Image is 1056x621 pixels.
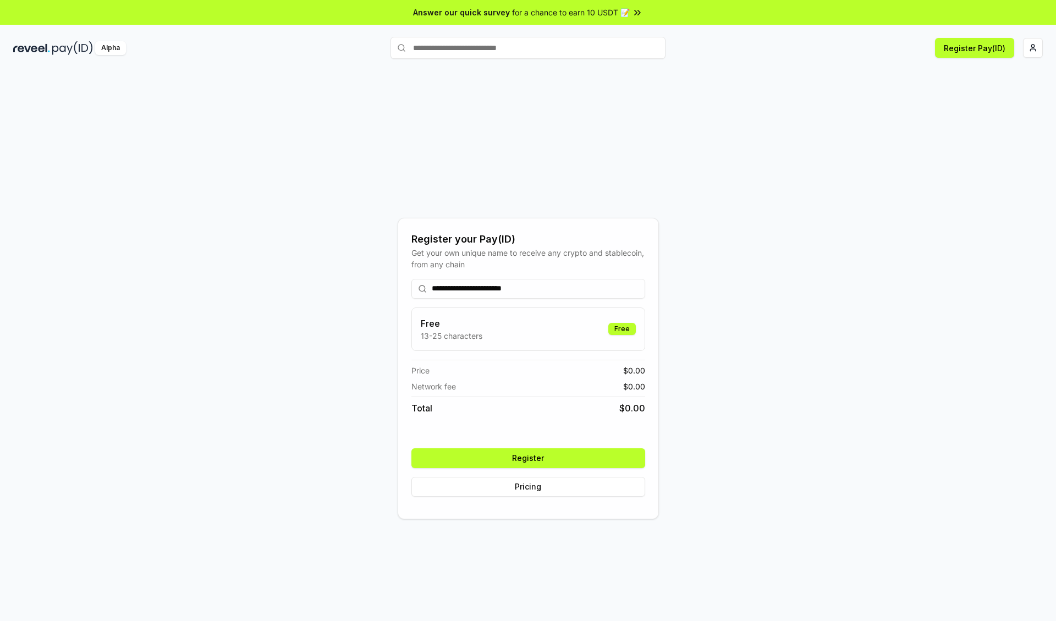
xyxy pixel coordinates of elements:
[935,38,1014,58] button: Register Pay(ID)
[411,402,432,415] span: Total
[421,317,482,330] h3: Free
[623,381,645,392] span: $ 0.00
[95,41,126,55] div: Alpha
[413,7,510,18] span: Answer our quick survey
[411,232,645,247] div: Register your Pay(ID)
[512,7,630,18] span: for a chance to earn 10 USDT 📝
[421,330,482,342] p: 13-25 characters
[411,247,645,270] div: Get your own unique name to receive any crypto and stablecoin, from any chain
[411,365,430,376] span: Price
[411,381,456,392] span: Network fee
[52,41,93,55] img: pay_id
[623,365,645,376] span: $ 0.00
[619,402,645,415] span: $ 0.00
[608,323,636,335] div: Free
[411,477,645,497] button: Pricing
[13,41,50,55] img: reveel_dark
[411,448,645,468] button: Register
